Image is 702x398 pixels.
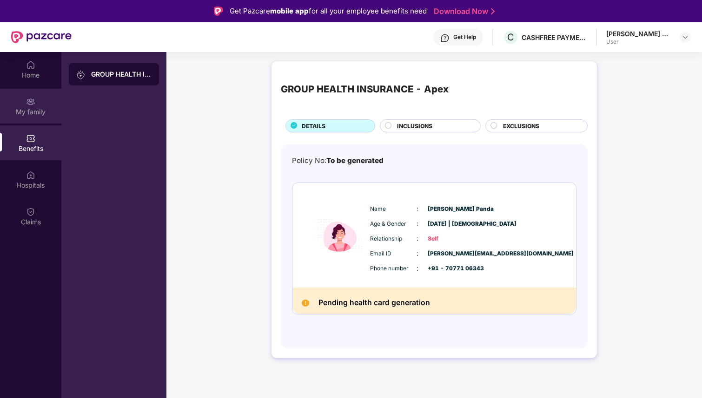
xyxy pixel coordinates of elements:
[397,122,432,130] span: INCLUSIONS
[503,122,539,130] span: EXCLUSIONS
[302,122,325,130] span: DETAILS
[91,70,152,79] div: GROUP HEALTH INSURANCE - Apex
[417,204,418,214] span: :
[428,264,474,273] span: +91 - 70771 06343
[440,33,450,43] img: svg+xml;base64,PHN2ZyBpZD0iSGVscC0zMngzMiIgeG1sbnM9Imh0dHA6Ly93d3cudzMub3JnLzIwMDAvc3ZnIiB3aWR0aD...
[370,235,417,243] span: Relationship
[312,195,368,276] img: icon
[76,70,86,79] img: svg+xml;base64,PHN2ZyB3aWR0aD0iMjAiIGhlaWdodD0iMjAiIHZpZXdCb3g9IjAgMCAyMCAyMCIgZmlsbD0ibm9uZSIgeG...
[318,297,430,309] h2: Pending health card generation
[26,170,35,180] img: svg+xml;base64,PHN2ZyBpZD0iSG9zcGl0YWxzIiB4bWxucz0iaHR0cDovL3d3dy53My5vcmcvMjAwMC9zdmciIHdpZHRoPS...
[507,32,514,43] span: C
[491,7,495,16] img: Stroke
[26,60,35,70] img: svg+xml;base64,PHN2ZyBpZD0iSG9tZSIgeG1sbnM9Imh0dHA6Ly93d3cudzMub3JnLzIwMDAvc3ZnIiB3aWR0aD0iMjAiIG...
[302,300,309,307] img: Pending
[270,7,309,15] strong: mobile app
[326,156,384,165] span: To be generated
[606,29,671,38] div: [PERSON_NAME] Panda
[428,249,474,258] span: [PERSON_NAME][EMAIL_ADDRESS][DOMAIN_NAME]
[370,205,417,214] span: Name
[370,220,417,228] span: Age & Gender
[417,219,418,229] span: :
[370,264,417,273] span: Phone number
[453,33,476,41] div: Get Help
[606,38,671,46] div: User
[11,31,72,43] img: New Pazcare Logo
[230,6,427,17] div: Get Pazcare for all your employee benefits need
[428,205,474,214] span: [PERSON_NAME] Panda
[522,33,587,42] div: CASHFREE PAYMENTS INDIA PVT. LTD.
[682,33,689,41] img: svg+xml;base64,PHN2ZyBpZD0iRHJvcGRvd24tMzJ4MzIiIHhtbG5zPSJodHRwOi8vd3d3LnczLm9yZy8yMDAwL3N2ZyIgd2...
[434,7,492,16] a: Download Now
[26,97,35,106] img: svg+xml;base64,PHN2ZyB3aWR0aD0iMjAiIGhlaWdodD0iMjAiIHZpZXdCb3g9IjAgMCAyMCAyMCIgZmlsbD0ibm9uZSIgeG...
[214,7,223,16] img: Logo
[428,235,474,243] span: Self
[281,82,449,97] div: GROUP HEALTH INSURANCE - Apex
[26,207,35,216] img: svg+xml;base64,PHN2ZyBpZD0iQ2xhaW0iIHhtbG5zPSJodHRwOi8vd3d3LnczLm9yZy8yMDAwL3N2ZyIgd2lkdGg9IjIwIi...
[292,155,384,166] div: Policy No:
[26,134,35,143] img: svg+xml;base64,PHN2ZyBpZD0iQmVuZWZpdHMiIHhtbG5zPSJodHRwOi8vd3d3LnczLm9yZy8yMDAwL3N2ZyIgd2lkdGg9Ij...
[428,220,474,228] span: [DATE] | [DEMOGRAPHIC_DATA]
[417,248,418,259] span: :
[417,234,418,244] span: :
[370,249,417,258] span: Email ID
[417,263,418,274] span: :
